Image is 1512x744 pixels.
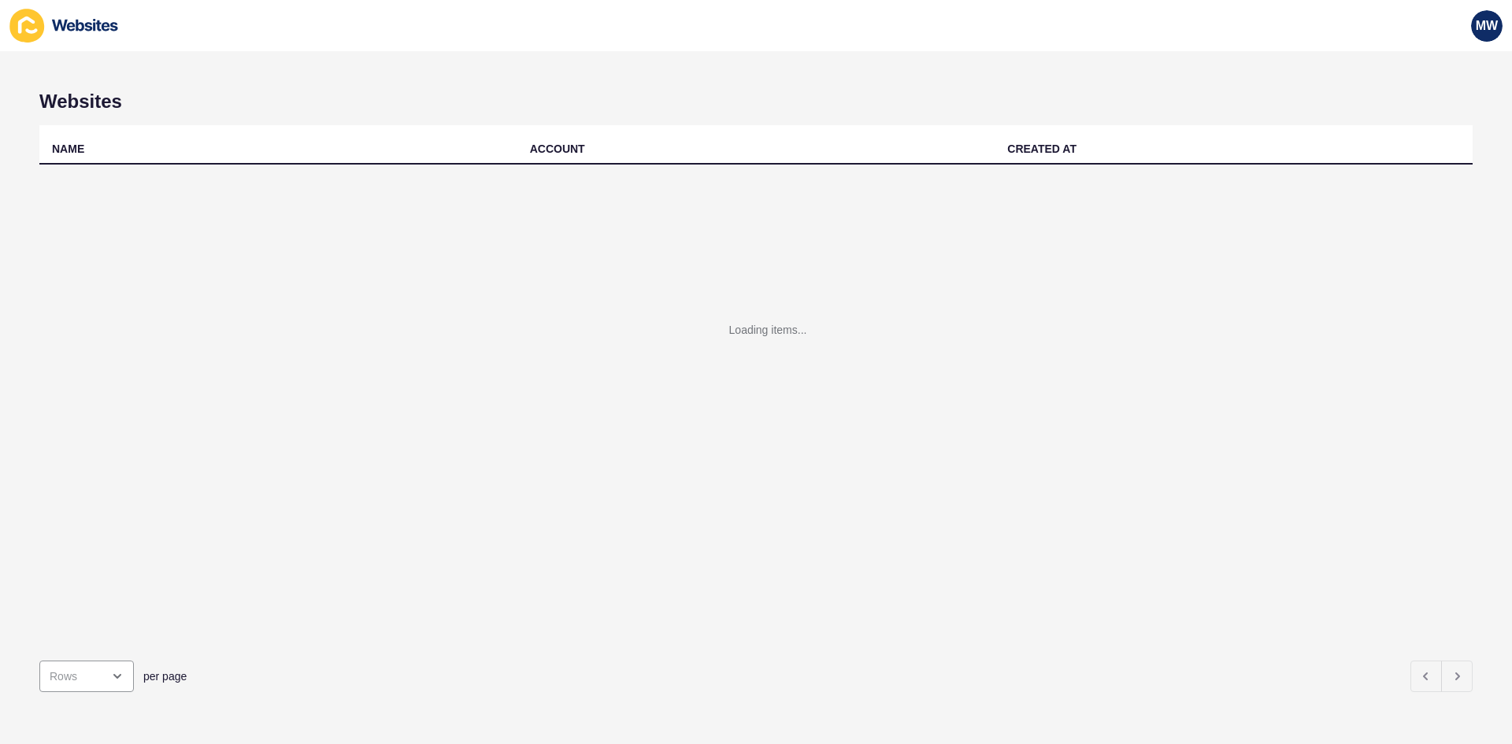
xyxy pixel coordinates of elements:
[39,661,134,692] div: open menu
[530,141,585,157] div: ACCOUNT
[39,91,1473,113] h1: Websites
[729,322,807,338] div: Loading items...
[1476,18,1498,34] span: MW
[1007,141,1077,157] div: CREATED AT
[52,141,84,157] div: NAME
[143,668,187,684] span: per page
